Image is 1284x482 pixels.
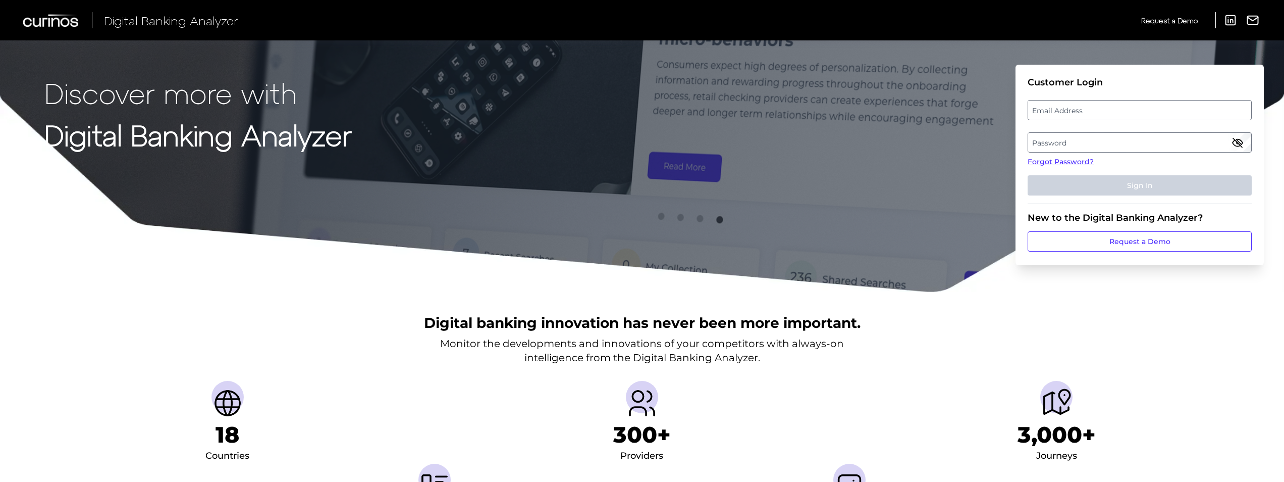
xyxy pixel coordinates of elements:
p: Discover more with [44,77,352,109]
div: Countries [205,448,249,464]
div: Journeys [1036,448,1077,464]
a: Request a Demo [1028,231,1252,252]
a: Forgot Password? [1028,157,1252,167]
p: Monitor the developments and innovations of your competitors with always-on intelligence from the... [440,336,844,365]
h1: 300+ [613,421,671,448]
img: Journeys [1040,387,1073,419]
h1: 3,000+ [1018,421,1096,448]
img: Countries [211,387,244,419]
label: Email Address [1028,101,1251,119]
div: Providers [620,448,663,464]
h1: 18 [216,421,239,448]
label: Password [1028,133,1251,152]
h2: Digital banking innovation has never been more important. [424,313,861,332]
div: New to the Digital Banking Analyzer? [1028,212,1252,223]
span: Digital Banking Analyzer [104,13,238,28]
button: Sign In [1028,175,1252,196]
span: Request a Demo [1141,16,1198,25]
div: Customer Login [1028,77,1252,88]
a: Request a Demo [1141,12,1198,29]
strong: Digital Banking Analyzer [44,118,352,152]
img: Curinos [23,14,80,27]
img: Providers [626,387,658,419]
